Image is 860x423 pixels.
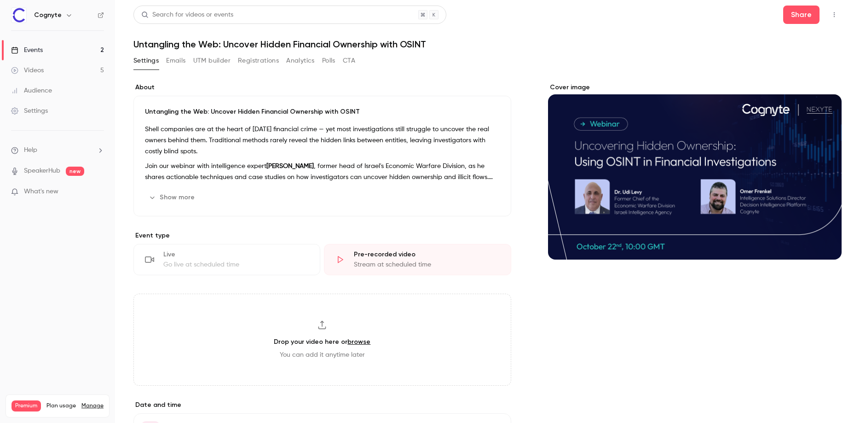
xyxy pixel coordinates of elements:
a: Manage [81,402,104,410]
button: Show more [145,190,200,205]
iframe: Noticeable Trigger [93,188,104,196]
button: CTA [343,53,355,68]
div: Live [163,250,309,259]
div: Events [11,46,43,55]
div: LiveGo live at scheduled time [133,244,320,275]
span: Help [24,145,37,155]
div: Pre-recorded videoStream at scheduled time [324,244,511,275]
div: Videos [11,66,44,75]
label: Date and time [133,400,511,410]
a: SpeakerHub [24,166,60,176]
img: Cognyte [12,8,26,23]
p: Join our webinar with intelligence expert , former head of Israel's Economic Warfare Division, as... [145,161,500,183]
button: Settings [133,53,159,68]
button: Polls [322,53,335,68]
div: Pre-recorded video [354,250,499,259]
div: Go live at scheduled time [163,260,309,269]
div: Search for videos or events [141,10,233,20]
button: Share [783,6,820,24]
span: What's new [24,187,58,197]
button: Registrations [238,53,279,68]
p: Event type [133,231,511,240]
label: Cover image [548,83,842,92]
p: Shell companies are at the heart of [DATE] financial crime — yet most investigations still strugg... [145,124,500,157]
p: Untangling the Web: Uncover Hidden Financial Ownership with OSINT [145,107,500,116]
section: Cover image [548,83,842,260]
button: UTM builder [193,53,231,68]
div: Audience [11,86,52,95]
label: About [133,83,511,92]
a: browse [347,338,370,346]
div: Settings [11,106,48,116]
button: Emails [166,53,185,68]
button: Analytics [286,53,315,68]
span: Plan usage [46,402,76,410]
span: new [66,167,84,176]
div: Stream at scheduled time [354,260,499,269]
strong: [PERSON_NAME] [266,163,314,169]
h3: Drop your video here or [274,337,370,347]
span: Premium [12,400,41,411]
h6: Cognyte [34,11,62,20]
h1: Untangling the Web: Uncover Hidden Financial Ownership with OSINT [133,39,842,50]
li: help-dropdown-opener [11,145,104,155]
span: You can add it anytime later [280,350,365,359]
